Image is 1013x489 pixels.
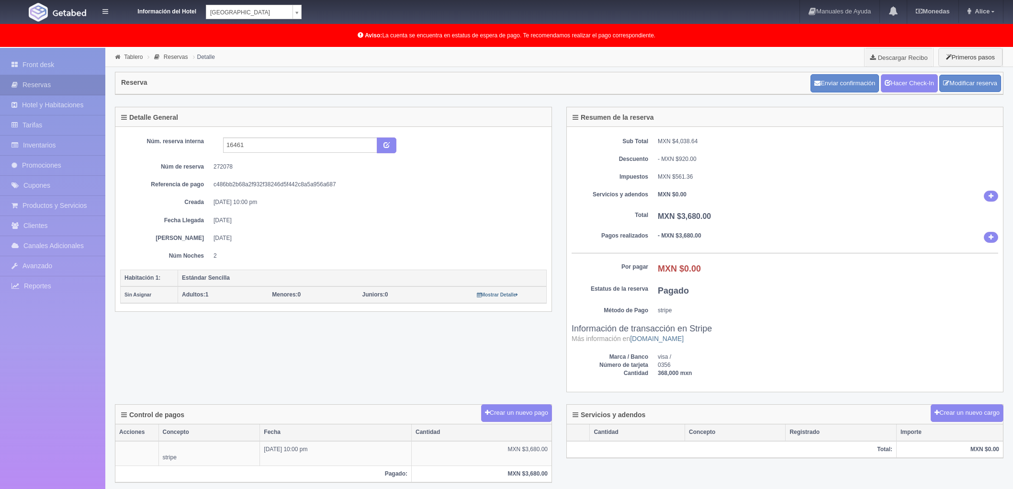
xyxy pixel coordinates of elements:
[786,424,897,441] th: Registrado
[572,285,648,293] dt: Estatus de la reserva
[158,424,260,441] th: Concepto
[658,370,692,376] b: 368,000 mxn
[206,5,302,19] a: [GEOGRAPHIC_DATA]
[127,252,204,260] dt: Núm Noches
[897,441,1003,458] th: MXN $0.00
[362,291,385,298] strong: Juniors:
[572,263,648,271] dt: Por pagar
[572,191,648,199] dt: Servicios y adendos
[938,48,1002,67] button: Primeros pasos
[881,74,938,92] a: Hacer Check-In
[590,424,685,441] th: Cantidad
[572,335,684,342] small: Más información en
[191,52,217,61] li: Detalle
[121,79,147,86] h4: Reserva
[260,424,412,441] th: Fecha
[164,54,188,60] a: Reservas
[572,353,648,361] dt: Marca / Banco
[658,137,998,146] dd: MXN $4,038.64
[362,291,388,298] span: 0
[810,74,879,92] button: Enviar confirmación
[572,369,648,377] dt: Cantidad
[685,424,786,441] th: Concepto
[658,361,998,369] dd: 0356
[658,212,711,220] b: MXN $3,680.00
[127,234,204,242] dt: [PERSON_NAME]
[658,307,998,315] dd: stripe
[573,411,645,419] h4: Servicios y adendos
[897,424,1003,441] th: Importe
[272,291,301,298] span: 0
[214,234,540,242] dd: [DATE]
[477,292,518,297] small: Mostrar Detalle
[365,32,382,39] b: Aviso:
[931,404,1003,422] button: Crear un nuevo cargo
[572,155,648,163] dt: Descuento
[182,291,208,298] span: 1
[658,191,687,198] b: MXN $0.00
[115,424,158,441] th: Acciones
[572,324,998,343] h3: Información de transacción en Stripe
[121,114,178,121] h4: Detalle General
[127,198,204,206] dt: Creada
[214,181,540,189] dd: c486bb2b68a2f932f38246d5f442c8a5a956a687
[127,137,204,146] dt: Núm. reserva interna
[53,9,86,16] img: Getabed
[658,286,689,296] b: Pagado
[214,216,540,225] dd: [DATE]
[658,155,998,163] div: - MXN $920.00
[127,181,204,189] dt: Referencia de pago
[127,163,204,171] dt: Núm de reserva
[178,270,547,286] th: Estándar Sencilla
[939,75,1001,92] a: Modificar reserva
[115,466,412,482] th: Pagado:
[658,232,701,239] b: - MXN $3,680.00
[658,173,998,181] dd: MXN $561.36
[124,292,151,297] small: Sin Asignar
[124,274,160,281] b: Habitación 1:
[630,335,684,342] a: [DOMAIN_NAME]
[916,8,949,15] b: Monedas
[124,54,143,60] a: Tablero
[214,252,540,260] dd: 2
[658,264,701,273] b: MXN $0.00
[572,173,648,181] dt: Impuestos
[260,441,412,466] td: [DATE] 10:00 pm
[477,291,518,298] a: Mostrar Detalle
[572,137,648,146] dt: Sub Total
[127,216,204,225] dt: Fecha Llegada
[572,232,648,240] dt: Pagos realizados
[658,353,998,361] dd: visa /
[121,411,184,419] h4: Control de pagos
[210,5,289,20] span: [GEOGRAPHIC_DATA]
[572,361,648,369] dt: Número de tarjeta
[412,441,552,466] td: MXN $3,680.00
[481,404,552,422] button: Crear un nuevo pago
[412,466,552,482] th: MXN $3,680.00
[182,291,205,298] strong: Adultos:
[972,8,990,15] span: Alice
[412,424,552,441] th: Cantidad
[214,163,540,171] dd: 272078
[158,441,260,466] td: stripe
[865,48,933,67] a: Descargar Recibo
[272,291,297,298] strong: Menores:
[572,307,648,315] dt: Método de Pago
[120,5,196,16] dt: Información del Hotel
[29,3,48,22] img: Getabed
[572,211,648,219] dt: Total
[573,114,654,121] h4: Resumen de la reserva
[567,441,897,458] th: Total:
[214,198,540,206] dd: [DATE] 10:00 pm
